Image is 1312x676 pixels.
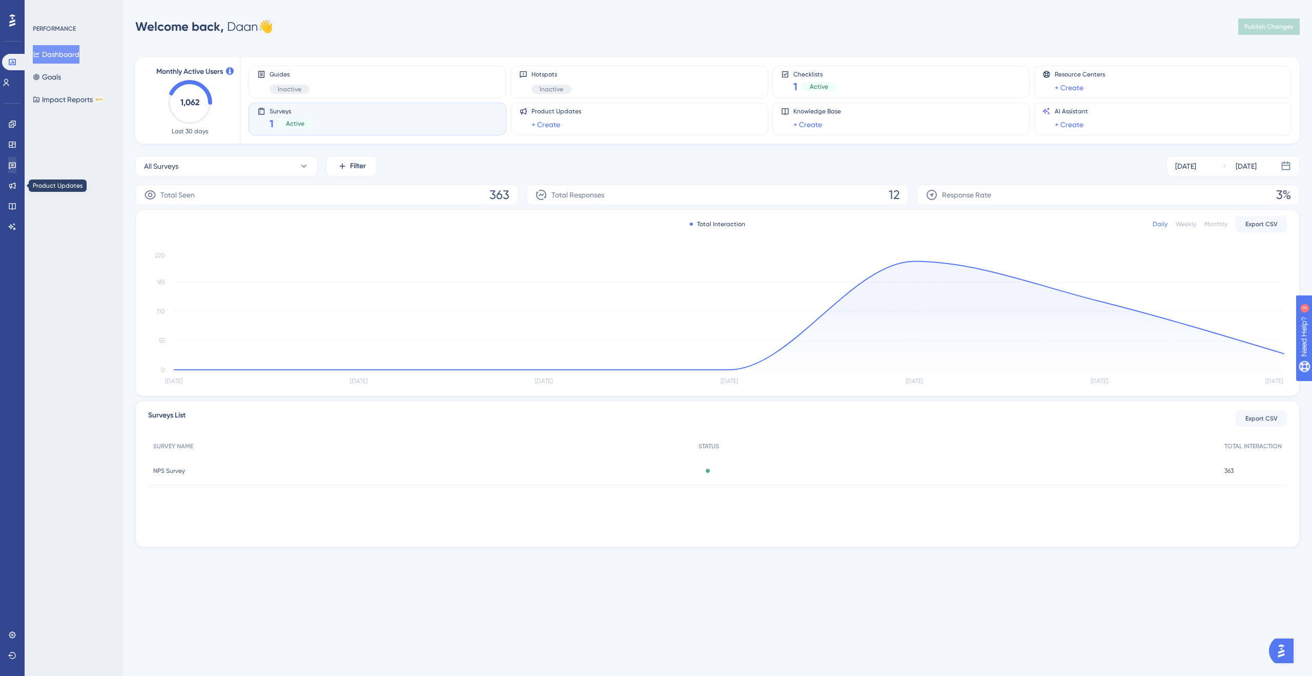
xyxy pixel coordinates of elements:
[148,409,186,428] span: Surveys List
[144,160,178,172] span: All Surveys
[165,377,182,385] tspan: [DATE]
[153,467,185,475] span: NPS Survey
[270,116,274,131] span: 1
[157,279,165,286] tspan: 165
[1224,442,1282,450] span: TOTAL INTERACTION
[180,97,199,107] text: 1,062
[1245,220,1278,228] span: Export CSV
[793,107,841,115] span: Knowledge Base
[33,90,104,109] button: Impact ReportsBETA
[531,107,581,115] span: Product Updates
[1236,216,1287,232] button: Export CSV
[1265,377,1283,385] tspan: [DATE]
[135,18,273,35] div: Daan 👋
[1055,107,1088,115] span: AI Assistant
[270,107,313,114] span: Surveys
[906,377,923,385] tspan: [DATE]
[1236,160,1257,172] div: [DATE]
[699,442,719,450] span: STATUS
[71,5,74,13] div: 3
[793,79,797,94] span: 1
[1055,82,1083,94] a: + Create
[1176,220,1196,228] div: Weekly
[155,252,165,259] tspan: 220
[489,187,509,203] span: 363
[1245,414,1278,423] span: Export CSV
[535,377,552,385] tspan: [DATE]
[161,366,165,373] tspan: 0
[1238,18,1300,35] button: Publish Changes
[531,70,571,78] span: Hotspots
[551,189,604,201] span: Total Responses
[531,118,560,131] a: + Create
[1204,220,1227,228] div: Monthly
[153,442,193,450] span: SURVEY NAME
[889,187,900,203] span: 12
[157,308,165,315] tspan: 110
[1175,160,1196,172] div: [DATE]
[810,83,828,91] span: Active
[540,85,563,93] span: Inactive
[24,3,64,15] span: Need Help?
[1236,410,1287,427] button: Export CSV
[1224,467,1234,475] span: 363
[690,220,745,228] div: Total Interaction
[1269,635,1300,666] iframe: UserGuiding AI Assistant Launcher
[270,70,310,78] span: Guides
[350,377,367,385] tspan: [DATE]
[33,25,76,33] div: PERFORMANCE
[160,189,195,201] span: Total Seen
[156,66,223,78] span: Monthly Active Users
[278,85,301,93] span: Inactive
[135,19,224,34] span: Welcome back,
[721,377,738,385] tspan: [DATE]
[793,70,836,77] span: Checklists
[1055,118,1083,131] a: + Create
[326,156,377,176] button: Filter
[33,45,79,64] button: Dashboard
[95,97,104,102] div: BETA
[1153,220,1167,228] div: Daily
[793,118,822,131] a: + Create
[135,156,318,176] button: All Surveys
[172,127,208,135] span: Last 30 days
[1244,23,1294,31] span: Publish Changes
[33,68,61,86] button: Goals
[1055,70,1105,78] span: Resource Centers
[286,120,304,128] span: Active
[350,160,366,172] span: Filter
[159,337,165,344] tspan: 55
[1276,187,1291,203] span: 3%
[942,189,991,201] span: Response Rate
[1091,377,1108,385] tspan: [DATE]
